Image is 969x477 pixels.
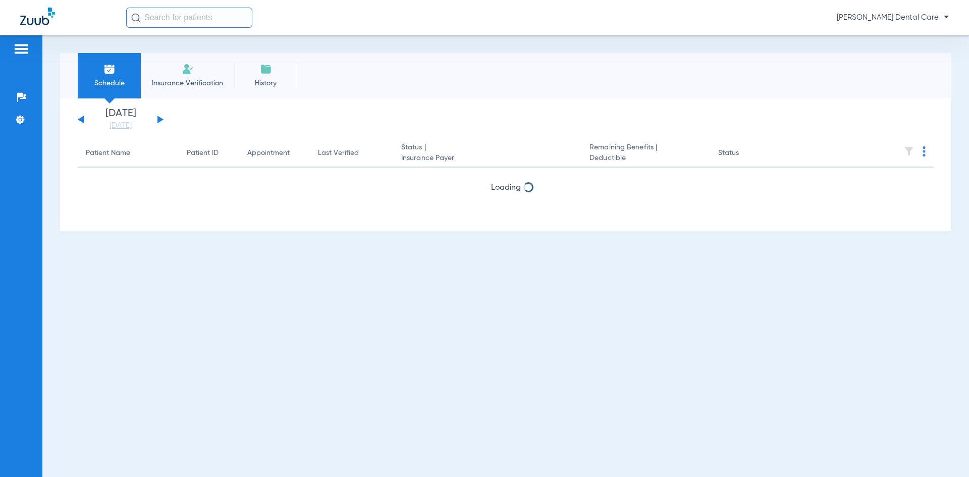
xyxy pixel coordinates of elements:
[393,139,581,168] th: Status |
[491,184,521,192] span: Loading
[401,153,573,164] span: Insurance Payer
[187,148,219,158] div: Patient ID
[103,63,116,75] img: Schedule
[182,63,194,75] img: Manual Insurance Verification
[247,148,302,158] div: Appointment
[247,148,290,158] div: Appointment
[86,148,171,158] div: Patient Name
[86,148,130,158] div: Patient Name
[126,8,252,28] input: Search for patients
[318,148,359,158] div: Last Verified
[581,139,710,168] th: Remaining Benefits |
[837,13,949,23] span: [PERSON_NAME] Dental Care
[90,121,151,131] a: [DATE]
[131,13,140,22] img: Search Icon
[85,78,133,88] span: Schedule
[187,148,231,158] div: Patient ID
[923,146,926,156] img: group-dot-blue.svg
[710,139,778,168] th: Status
[148,78,227,88] span: Insurance Verification
[904,146,914,156] img: filter.svg
[13,43,29,55] img: hamburger-icon
[318,148,385,158] div: Last Verified
[260,63,272,75] img: History
[90,109,151,131] li: [DATE]
[20,8,55,25] img: Zuub Logo
[242,78,290,88] span: History
[589,153,702,164] span: Deductible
